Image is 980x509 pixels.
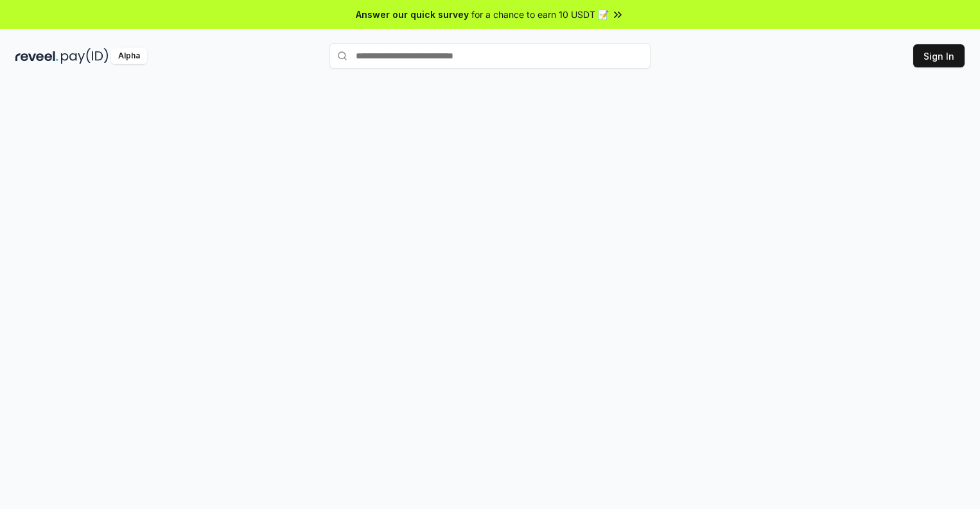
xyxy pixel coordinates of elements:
[471,8,609,21] span: for a chance to earn 10 USDT 📝
[913,44,965,67] button: Sign In
[356,8,469,21] span: Answer our quick survey
[111,48,147,64] div: Alpha
[61,48,109,64] img: pay_id
[15,48,58,64] img: reveel_dark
